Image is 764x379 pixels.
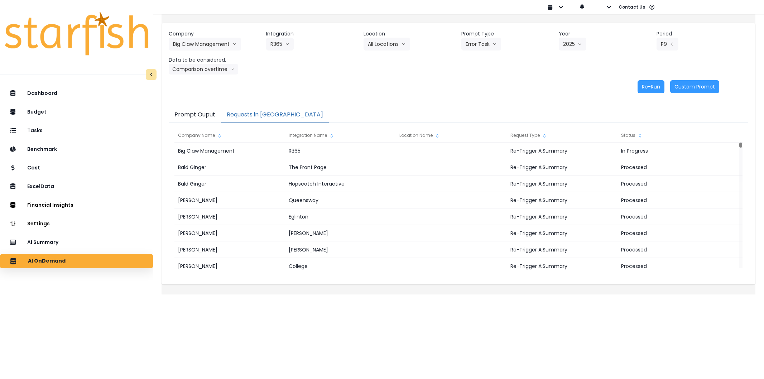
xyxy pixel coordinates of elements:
[618,176,728,192] div: Processed
[461,30,553,38] header: Prompt Type
[27,239,58,245] p: AI Summary
[266,38,294,51] button: R365arrow down line
[638,80,664,93] button: Re-Run
[657,30,748,38] header: Period
[285,225,395,241] div: [PERSON_NAME]
[285,40,289,48] svg: arrow down line
[232,40,237,48] svg: arrow down line
[507,258,617,274] div: Re-Trigger AiSummary
[507,143,617,159] div: Re-Trigger AiSummary
[169,56,260,64] header: Data to be considered.
[657,38,678,51] button: P9arrow left line
[174,241,285,258] div: [PERSON_NAME]
[618,225,728,241] div: Processed
[396,128,506,143] div: Location Name
[618,241,728,258] div: Processed
[27,128,43,134] p: Tasks
[285,128,395,143] div: Integration Name
[217,133,222,139] svg: sort
[637,133,643,139] svg: sort
[285,258,395,274] div: College
[285,176,395,192] div: Hopscotch Interactive
[507,208,617,225] div: Re-Trigger AiSummary
[507,192,617,208] div: Re-Trigger AiSummary
[174,143,285,159] div: Big Claw Management
[507,176,617,192] div: Re-Trigger AiSummary
[618,143,728,159] div: In Progress
[285,192,395,208] div: Queensway
[174,208,285,225] div: [PERSON_NAME]
[169,107,221,123] button: Prompt Ouput
[27,109,47,115] p: Budget
[174,128,285,143] div: Company Name
[434,133,440,139] svg: sort
[174,225,285,241] div: [PERSON_NAME]
[618,258,728,274] div: Processed
[559,38,586,51] button: 2025arrow down line
[618,192,728,208] div: Processed
[492,40,497,48] svg: arrow down line
[542,133,547,139] svg: sort
[670,80,719,93] button: Custom Prompt
[507,241,617,258] div: Re-Trigger AiSummary
[27,146,57,152] p: Benchmark
[507,128,617,143] div: Request Type
[402,40,406,48] svg: arrow down line
[28,258,66,264] p: AI OnDemand
[618,208,728,225] div: Processed
[285,159,395,176] div: The Front Page
[670,40,674,48] svg: arrow left line
[285,241,395,258] div: [PERSON_NAME]
[169,64,238,75] button: Comparison overtimearrow down line
[169,30,260,38] header: Company
[266,30,358,38] header: Integration
[507,159,617,176] div: Re-Trigger AiSummary
[27,165,40,171] p: Cost
[329,133,335,139] svg: sort
[231,66,235,73] svg: arrow down line
[578,40,582,48] svg: arrow down line
[618,159,728,176] div: Processed
[169,38,241,51] button: Big Claw Managementarrow down line
[285,143,395,159] div: R365
[507,225,617,241] div: Re-Trigger AiSummary
[27,90,57,96] p: Dashboard
[285,208,395,225] div: Eglinton
[461,38,501,51] button: Error Taskarrow down line
[559,30,650,38] header: Year
[174,192,285,208] div: [PERSON_NAME]
[618,128,728,143] div: Status
[27,183,54,189] p: ExcelData
[174,258,285,274] div: [PERSON_NAME]
[221,107,329,123] button: Requests in [GEOGRAPHIC_DATA]
[364,30,455,38] header: Location
[174,176,285,192] div: Bald Ginger
[364,38,410,51] button: All Locationsarrow down line
[174,159,285,176] div: Bald Ginger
